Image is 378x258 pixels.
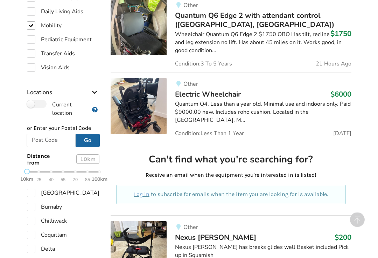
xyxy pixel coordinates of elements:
[27,75,100,100] div: Locations
[116,154,345,166] h2: Can't find what you're searching for?
[175,61,232,67] span: Condition: 3 To 5 Years
[27,22,62,30] label: Mobility
[27,36,92,44] label: Pediatric Equipment
[27,231,67,239] label: Coquitlam
[335,233,351,242] h3: $200
[76,134,100,147] button: Go
[27,64,70,72] label: Vision Aids
[27,245,55,253] label: Delta
[175,100,351,125] div: Quantum Q4. Less than a year old. Minimal use and indoors only. Paid $9000.00 new. Includes roho ...
[111,78,167,134] img: mobility-electric wheelchair
[27,217,67,225] label: Chilliwack
[333,131,351,137] span: [DATE]
[116,172,345,180] p: Receive an email when the equipment you're interested in is listed!
[27,153,63,166] span: Distance from
[175,131,244,137] span: Condition: Less Than 1 Year
[27,100,89,118] label: Current location
[36,176,41,184] span: 25
[49,176,54,184] span: 40
[175,31,351,55] div: Wheelchair Quantum Q6 Edge 2 $1750 OBO Has tilt, recline and leg extension no lift. Has about 45 ...
[183,224,198,231] span: Other
[125,191,337,199] p: to subscribe for emails when the item you are looking for is available.
[175,233,256,243] span: Nexus [PERSON_NAME]
[27,189,99,197] label: [GEOGRAPHIC_DATA]
[330,90,351,99] h3: $6000
[73,176,78,184] span: 70
[27,203,62,211] label: Burnaby
[183,81,198,88] span: Other
[183,2,198,9] span: Other
[27,8,83,16] label: Daily Living Aids
[175,11,334,30] span: Quantum Q6 Edge 2 with attendant control ([GEOGRAPHIC_DATA], [GEOGRAPHIC_DATA])
[27,134,76,147] input: Post Code
[27,50,75,58] label: Transfer Aids
[330,29,351,39] h3: $1750
[61,176,65,184] span: 55
[20,176,33,182] strong: 10km
[134,191,149,198] a: Log in
[316,61,351,67] span: 21 Hours Ago
[76,155,99,164] div: 10 km
[111,72,351,142] a: mobility-electric wheelchair OtherElectric Wheelchair$6000Quantum Q4. Less than a year old. Minim...
[27,125,100,133] p: or Enter your Postal Code
[92,176,107,182] strong: 100km
[85,176,90,184] span: 85
[175,90,241,99] span: Electric Wheelchair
